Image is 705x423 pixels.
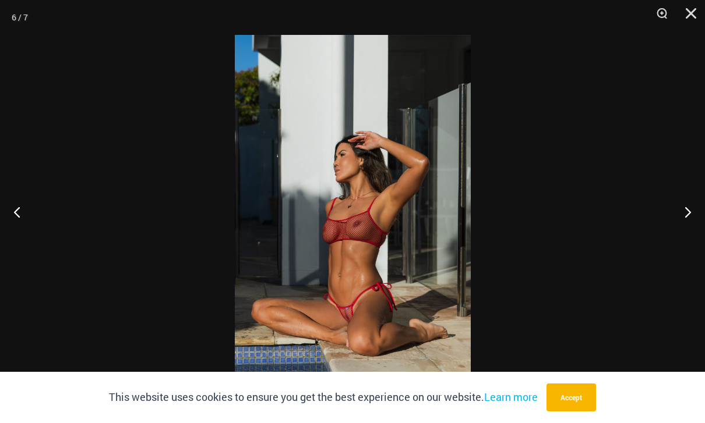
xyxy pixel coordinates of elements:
[661,183,705,241] button: Next
[235,35,471,388] img: Summer Storm Red 332 Crop Top 456 Micro 01
[484,390,538,404] a: Learn more
[547,383,596,411] button: Accept
[12,9,28,26] div: 6 / 7
[109,389,538,406] p: This website uses cookies to ensure you get the best experience on our website.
